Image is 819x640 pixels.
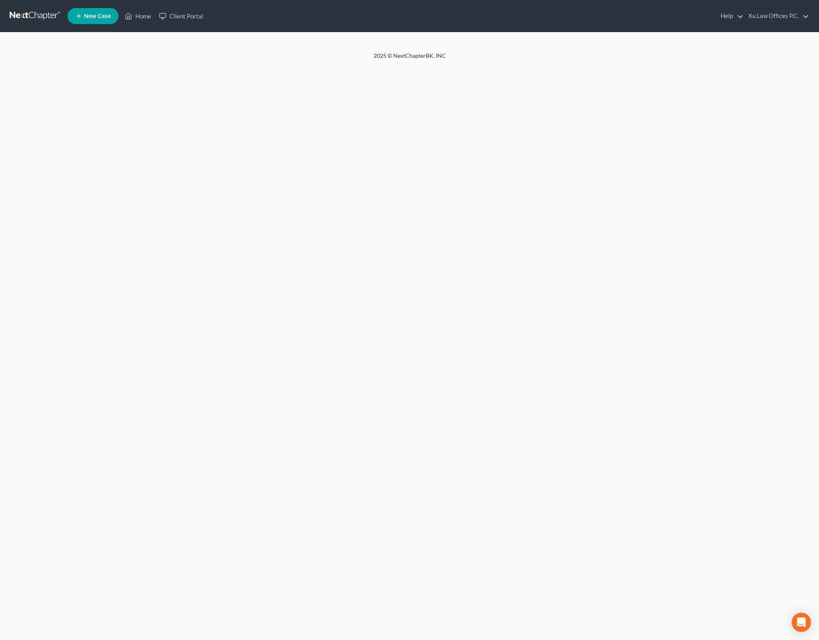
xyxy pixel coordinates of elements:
a: Client Portal [155,9,207,23]
new-legal-case-button: New Case [67,8,118,24]
div: Open Intercom Messenger [792,613,811,632]
a: Help [717,9,743,23]
a: Xu Law Offices P.C. [744,9,809,23]
div: 2025 © NextChapterBK, INC [181,52,639,66]
a: Home [121,9,155,23]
